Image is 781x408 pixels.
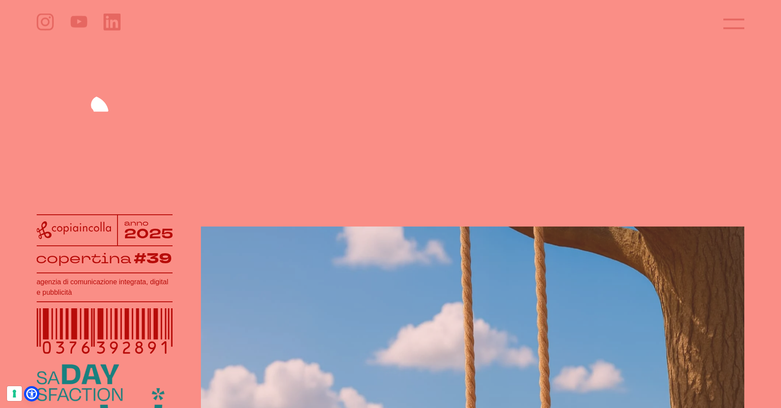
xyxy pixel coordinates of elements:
a: Open Accessibility Menu [26,388,37,399]
tspan: anno [124,218,149,228]
tspan: #39 [134,249,172,269]
button: Le tue preferenze relative al consenso per le tecnologie di tracciamento [7,386,22,401]
tspan: 2025 [124,224,173,243]
h1: agenzia di comunicazione integrata, digital e pubblicità [37,277,173,298]
tspan: copertina [36,249,131,268]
